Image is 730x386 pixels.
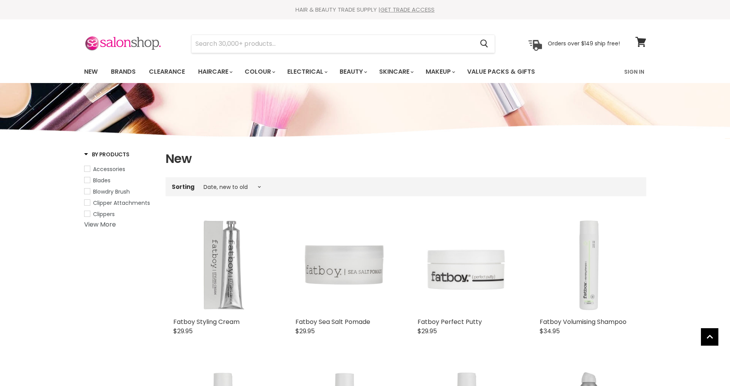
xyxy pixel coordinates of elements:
a: Makeup [420,64,460,80]
img: Fatboy Styling Cream [173,215,272,314]
form: Product [191,35,495,53]
span: $34.95 [540,327,560,336]
span: Clippers [93,210,115,218]
a: Blowdry Brush [84,187,156,196]
a: Value Packs & Gifts [461,64,541,80]
span: $29.95 [418,327,437,336]
a: Sign In [620,64,649,80]
img: Fatboy Sea Salt Pomade [295,215,394,314]
h3: By Products [84,151,129,158]
span: Blades [93,177,110,184]
a: View More [84,220,116,229]
a: Haircare [192,64,237,80]
a: Fatboy Volumising Shampoo [540,317,626,326]
span: $29.95 [173,327,193,336]
a: Accessories [84,165,156,173]
div: HAIR & BEAUTY TRADE SUPPLY | [74,6,656,14]
a: Clipper Attachments [84,199,156,207]
nav: Main [74,61,656,83]
a: Colour [239,64,280,80]
button: Search [474,35,495,53]
a: Clippers [84,210,156,218]
img: Fatboy Volumising Shampoo [540,215,639,314]
a: GET TRADE ACCESS [380,5,435,14]
a: New [78,64,104,80]
span: $29.95 [295,327,315,336]
a: Fatboy Perfect Putty [418,317,482,326]
img: Fatboy Perfect Putty [418,215,516,314]
span: Blowdry Brush [93,188,130,196]
span: Accessories [93,165,125,173]
a: Beauty [334,64,372,80]
a: Fatboy Styling Cream [173,317,240,326]
span: Clipper Attachments [93,199,150,207]
a: Fatboy Sea Salt Pomade [295,317,370,326]
a: Blades [84,176,156,185]
h1: New [166,151,646,167]
p: Orders over $149 ship free! [548,40,620,47]
a: Brands [105,64,142,80]
a: Clearance [143,64,191,80]
a: Electrical [281,64,332,80]
a: Skincare [373,64,418,80]
ul: Main menu [78,61,580,83]
input: Search [192,35,474,53]
label: Sorting [172,183,195,190]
